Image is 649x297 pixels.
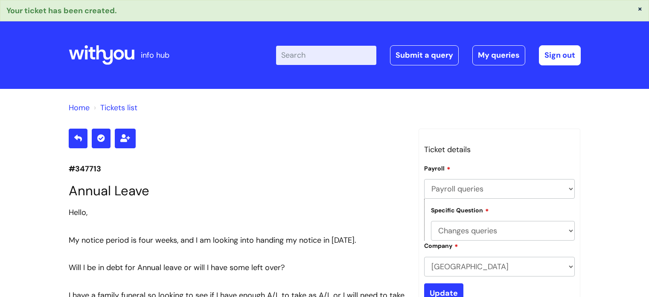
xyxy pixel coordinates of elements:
label: Specific Question [431,206,489,214]
li: Tickets list [92,101,137,115]
h1: Annual Leave [69,183,406,199]
div: Hello, [69,206,406,219]
p: #347713 [69,162,406,176]
a: Submit a query [390,45,459,65]
a: Tickets list [100,103,137,113]
div: Will I be in debt for Annual leave or will I have some left over? [69,261,406,274]
div: | - [276,45,581,65]
a: My queries [472,45,525,65]
label: Company [424,241,458,250]
button: × [637,5,643,12]
h3: Ticket details [424,143,575,156]
label: Payroll [424,164,451,172]
input: Search [276,46,376,65]
a: Sign out [539,45,581,65]
li: Solution home [69,101,90,115]
div: My notice period is four weeks, and I am looking into handing my notice in [DATE]. [69,233,406,247]
a: Home [69,103,90,113]
p: info hub [141,48,169,62]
